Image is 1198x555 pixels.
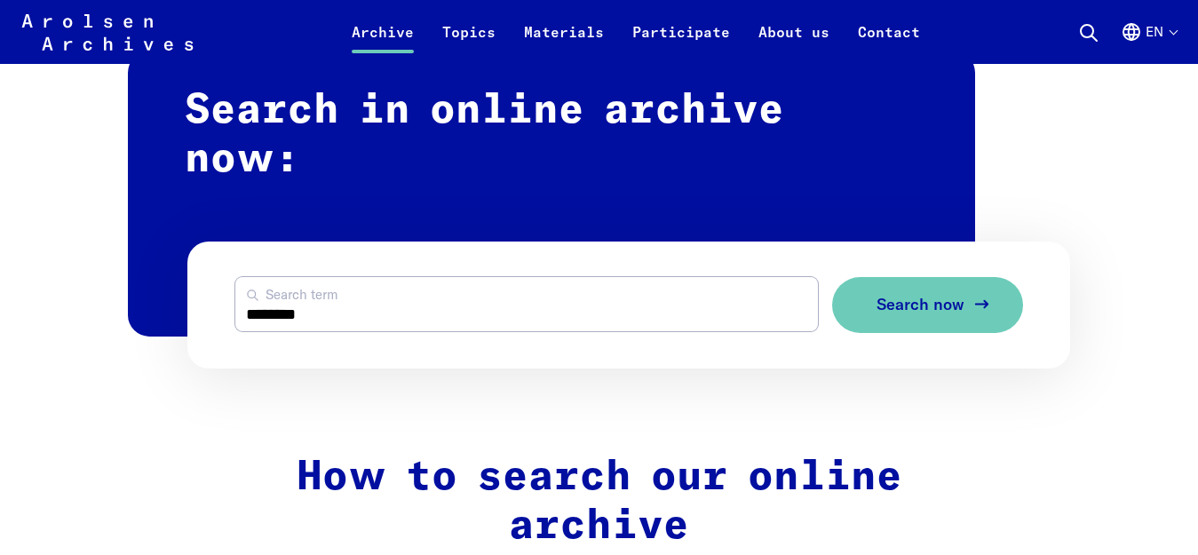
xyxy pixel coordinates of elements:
span: Search now [877,296,964,314]
button: Search now [832,277,1023,333]
a: About us [744,21,844,64]
a: Participate [618,21,744,64]
a: Materials [510,21,618,64]
button: English, language selection [1121,21,1177,64]
h2: Search in online archive now: [128,51,975,336]
h2: How to search our online archive [224,454,975,552]
a: Archive [337,21,428,64]
a: Topics [428,21,510,64]
nav: Primary [337,11,934,53]
a: Contact [844,21,934,64]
